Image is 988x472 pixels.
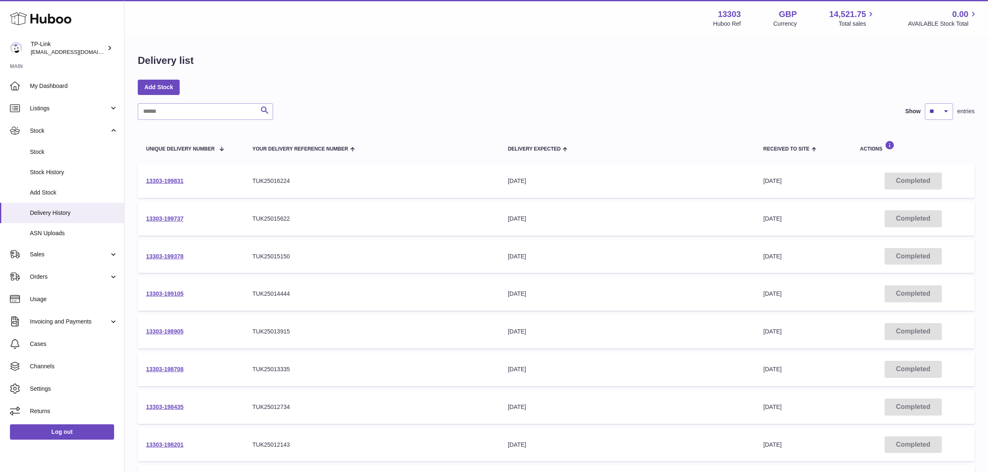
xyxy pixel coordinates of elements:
[30,148,118,156] span: Stock
[146,328,183,335] a: 13303-198905
[713,20,741,28] div: Huboo Ref
[30,363,118,370] span: Channels
[146,178,183,184] a: 13303-199831
[764,441,782,448] span: [DATE]
[30,318,109,326] span: Invoicing and Payments
[146,146,215,152] span: Unique Delivery Number
[764,366,782,372] span: [DATE]
[10,424,114,439] a: Log out
[30,273,109,281] span: Orders
[30,407,118,415] span: Returns
[860,141,966,152] div: Actions
[146,441,183,448] a: 13303-198201
[31,49,122,55] span: [EMAIL_ADDRESS][DOMAIN_NAME]
[764,253,782,260] span: [DATE]
[508,441,747,449] div: [DATE]
[146,253,183,260] a: 13303-199378
[146,404,183,410] a: 13303-198435
[952,9,968,20] span: 0.00
[957,107,975,115] span: entries
[764,178,782,184] span: [DATE]
[764,146,810,152] span: Received to Site
[779,9,797,20] strong: GBP
[252,328,491,336] div: TUK25013915
[908,20,978,28] span: AVAILABLE Stock Total
[252,177,491,185] div: TUK25016224
[252,253,491,260] div: TUK25015150
[30,168,118,176] span: Stock History
[508,403,747,411] div: [DATE]
[764,290,782,297] span: [DATE]
[30,209,118,217] span: Delivery History
[138,54,194,67] h1: Delivery list
[252,215,491,223] div: TUK25015622
[252,403,491,411] div: TUK25012734
[10,42,22,54] img: internalAdmin-13303@internal.huboo.com
[839,20,876,28] span: Total sales
[30,295,118,303] span: Usage
[764,404,782,410] span: [DATE]
[508,290,747,298] div: [DATE]
[252,290,491,298] div: TUK25014444
[508,253,747,260] div: [DATE]
[30,251,109,258] span: Sales
[30,127,109,135] span: Stock
[30,229,118,237] span: ASN Uploads
[508,215,747,223] div: [DATE]
[829,9,866,20] span: 14,521.75
[30,340,118,348] span: Cases
[30,82,118,90] span: My Dashboard
[508,365,747,373] div: [DATE]
[764,215,782,222] span: [DATE]
[718,9,741,20] strong: 13303
[764,328,782,335] span: [DATE]
[908,9,978,28] a: 0.00 AVAILABLE Stock Total
[146,366,183,372] a: 13303-198708
[30,189,118,197] span: Add Stock
[829,9,876,28] a: 14,521.75 Total sales
[30,105,109,112] span: Listings
[508,177,747,185] div: [DATE]
[508,328,747,336] div: [DATE]
[138,80,180,95] a: Add Stock
[252,441,491,449] div: TUK25012143
[508,146,561,152] span: Delivery Expected
[146,215,183,222] a: 13303-199737
[905,107,921,115] label: Show
[773,20,797,28] div: Currency
[252,146,348,152] span: Your Delivery Reference Number
[146,290,183,297] a: 13303-199105
[31,40,105,56] div: TP-Link
[30,385,118,393] span: Settings
[252,365,491,373] div: TUK25013335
